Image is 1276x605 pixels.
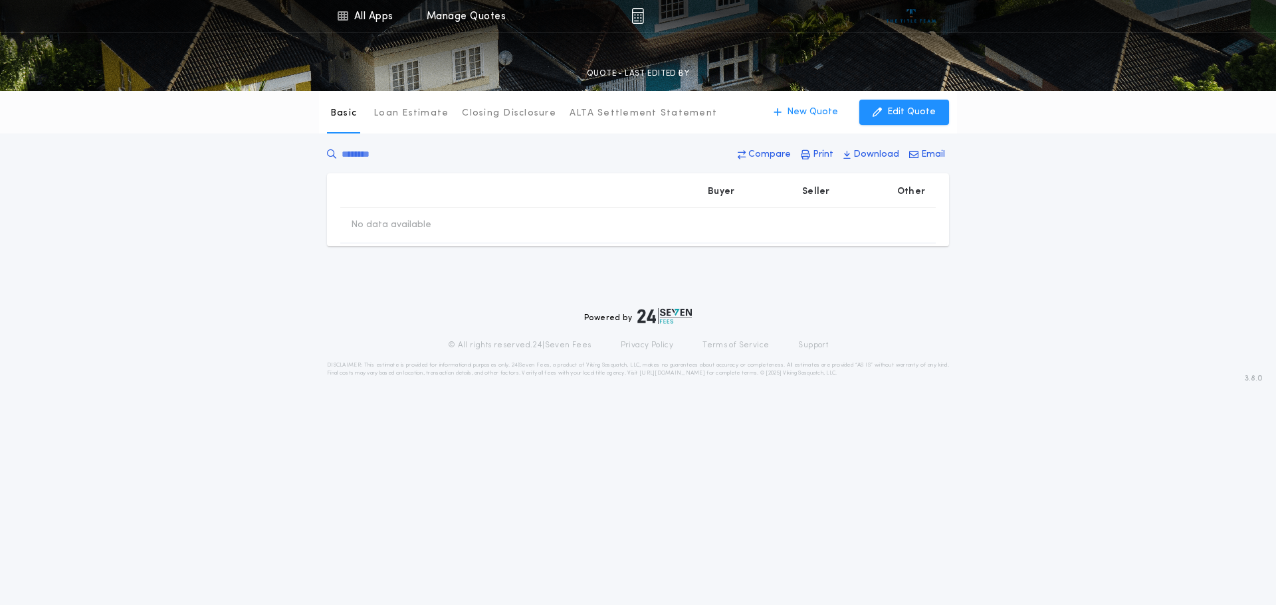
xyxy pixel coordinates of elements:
[859,100,949,125] button: Edit Quote
[798,340,828,351] a: Support
[887,9,936,23] img: vs-icon
[839,143,903,167] button: Download
[813,148,833,161] p: Print
[587,67,689,80] p: QUOTE - LAST EDITED BY
[448,340,591,351] p: © All rights reserved. 24|Seven Fees
[787,106,838,119] p: New Quote
[702,340,769,351] a: Terms of Service
[887,106,936,119] p: Edit Quote
[639,371,705,376] a: [URL][DOMAIN_NAME]
[373,107,449,120] p: Loan Estimate
[330,107,357,120] p: Basic
[340,208,442,242] td: No data available
[621,340,674,351] a: Privacy Policy
[462,107,556,120] p: Closing Disclosure
[631,8,644,24] img: img
[897,185,925,199] p: Other
[327,361,949,377] p: DISCLAIMER: This estimate is provided for informational purposes only. 24|Seven Fees, a product o...
[905,143,949,167] button: Email
[570,107,717,120] p: ALTA Settlement Statement
[802,185,830,199] p: Seller
[637,308,692,324] img: logo
[748,148,791,161] p: Compare
[797,143,837,167] button: Print
[760,100,851,125] button: New Quote
[584,308,692,324] div: Powered by
[853,148,899,161] p: Download
[708,185,734,199] p: Buyer
[1245,373,1263,385] span: 3.8.0
[921,148,945,161] p: Email
[734,143,795,167] button: Compare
